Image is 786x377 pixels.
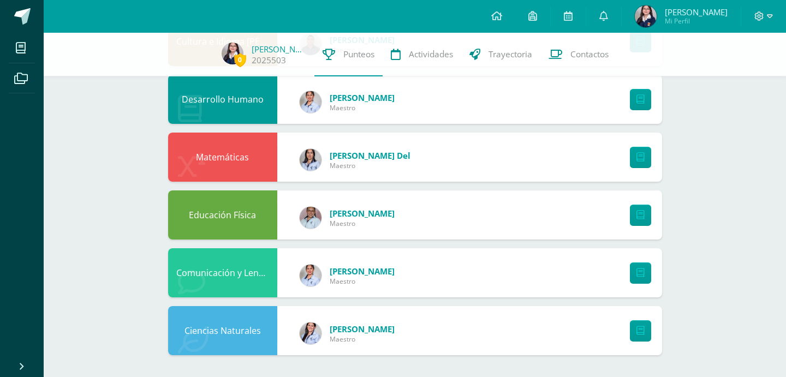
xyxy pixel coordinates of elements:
[383,33,461,76] a: Actividades
[489,49,532,60] span: Trayectoria
[330,219,395,228] span: Maestro
[314,33,383,76] a: Punteos
[409,49,453,60] span: Actividades
[635,5,657,27] img: 5f4a4212820840d6231e44e1abc99324.png
[330,324,395,334] span: [PERSON_NAME]
[665,7,728,17] span: [PERSON_NAME]
[168,133,277,182] div: Matemáticas
[330,161,410,170] span: Maestro
[330,208,395,219] span: [PERSON_NAME]
[252,44,306,55] a: [PERSON_NAME]
[222,43,243,64] img: 5f4a4212820840d6231e44e1abc99324.png
[330,150,410,161] span: [PERSON_NAME] del
[300,322,321,344] img: aa878318b5e0e33103c298c3b86d4ee8.png
[168,306,277,355] div: Ciencias Naturales
[570,49,609,60] span: Contactos
[168,75,277,124] div: Desarrollo Humano
[461,33,540,76] a: Trayectoria
[343,49,374,60] span: Punteos
[665,16,728,26] span: Mi Perfil
[300,207,321,229] img: 913d032c62bf5869bb5737361d3f627b.png
[252,55,286,66] a: 2025503
[300,91,321,113] img: d52ea1d39599abaa7d54536d330b5329.png
[300,149,321,171] img: 8adba496f07abd465d606718f465fded.png
[168,190,277,240] div: Educación Física
[330,92,395,103] span: [PERSON_NAME]
[540,33,617,76] a: Contactos
[330,266,395,277] span: [PERSON_NAME]
[300,265,321,286] img: d52ea1d39599abaa7d54536d330b5329.png
[234,53,246,67] span: 0
[330,103,395,112] span: Maestro
[168,248,277,297] div: Comunicación y Lenguaje, Idioma Extranjero Inglés
[330,334,395,344] span: Maestro
[330,277,395,286] span: Maestro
